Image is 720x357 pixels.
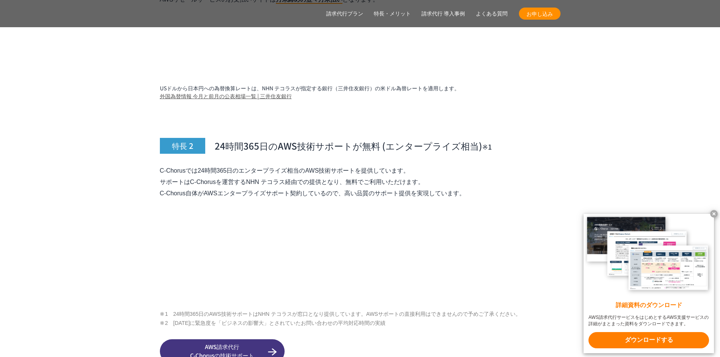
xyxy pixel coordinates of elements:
[584,214,714,353] a: 詳細資料のダウンロード AWS請求代行サービスをはじめとするAWS支援サービスの詳細がまとまった資料をダウンロードできます。 ダウンロードする
[588,314,709,327] x-t: AWS請求代行サービスをはじめとするAWS支援サービスの詳細がまとまった資料をダウンロードできます。
[160,318,561,328] li: 2 [DATE]に緊急度を「ビジネスの影響大」とされていたお問い合わせの平均対応時間の実績
[160,199,561,302] img: AWSエンタープライズサポート相当のお問い合わせフロー
[160,138,205,154] span: 特長 2
[519,8,561,20] a: お申し込み
[421,10,465,18] a: 請求代行 導入事例
[160,165,561,199] p: C-Chorusでは24時間365日のエンタープライズ相当のAWS技術サポートを提供しています。 サポートはC-Chorusを運営するNHN テコラス経由での提供となり、無料でご利用いただけます...
[588,332,709,348] x-t: ダウンロードする
[160,84,561,92] p: USドルから日本円への為替換算レートは、NHN テコラスが指定する銀行（三井住友銀行）の米ドル為替レートを適用します。
[476,10,508,18] a: よくある質問
[588,301,709,310] x-t: 詳細資料のダウンロード
[326,10,363,18] a: 請求代行プラン
[215,139,492,152] span: 24時間365日のAWS技術サポートが無料 (エンタープライズ相当)
[160,26,477,72] img: 日本円建て・請求書払いでAWSを利用する支払いのフロー
[482,142,492,151] small: ※1
[374,10,411,18] a: 特長・メリット
[160,92,292,100] a: 外国為替情報 今月と前月の公表相場一覧 | 三井住友銀行
[160,309,561,318] li: 1 24時間365日のAWS技術サポートはNHN テコラスが窓口となり提供しています。AWSサポートの直接利用はできませんので予めご了承ください。
[519,10,561,18] span: お申し込み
